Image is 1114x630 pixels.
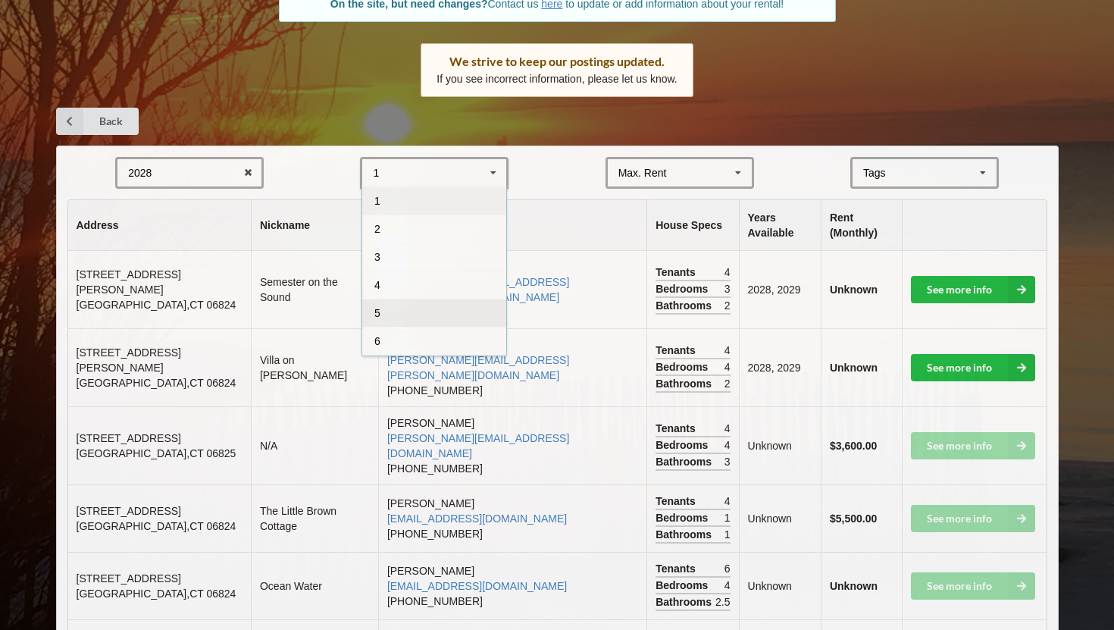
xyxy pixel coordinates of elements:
td: [PERSON_NAME] [PHONE_NUMBER] [378,251,646,328]
span: [GEOGRAPHIC_DATA] , CT 06824 [77,588,236,600]
span: 4 [724,421,731,436]
td: Unknown [739,552,821,619]
th: Nickname [251,200,378,251]
a: See more info [911,276,1035,303]
span: [STREET_ADDRESS] [77,505,181,517]
td: [PERSON_NAME] [PHONE_NUMBER] [378,328,646,406]
span: [GEOGRAPHIC_DATA] , CT 06824 [77,520,236,532]
th: Contact Info. [378,200,646,251]
a: Back [56,108,139,135]
td: [PERSON_NAME] [PHONE_NUMBER] [378,406,646,484]
span: [GEOGRAPHIC_DATA] , CT 06824 [77,299,236,311]
span: 1 [724,510,731,525]
span: Bathrooms [656,527,715,542]
span: 2.5 [715,594,730,610]
span: Tenants [656,494,699,509]
span: 4 [374,279,380,291]
span: Tenants [656,265,699,280]
td: [PERSON_NAME] [PHONE_NUMBER] [378,552,646,619]
span: Tenants [656,421,699,436]
td: Villa on [PERSON_NAME] [251,328,378,406]
div: We strive to keep our postings updated. [437,54,677,69]
span: 2 [724,376,731,391]
td: [PERSON_NAME] [PHONE_NUMBER] [378,484,646,552]
span: 3 [374,251,380,263]
span: 2 [374,223,380,235]
a: [PERSON_NAME][EMAIL_ADDRESS][DOMAIN_NAME] [387,432,569,459]
span: Bathrooms [656,454,715,469]
span: 3 [724,281,731,296]
th: Years Available [739,200,821,251]
span: [STREET_ADDRESS][PERSON_NAME] [77,268,181,296]
span: 4 [724,578,731,593]
span: Bathrooms [656,594,715,610]
span: 3 [724,454,731,469]
span: Bedrooms [656,510,712,525]
td: The Little Brown Cottage [251,484,378,552]
div: 1 [373,168,379,178]
span: [STREET_ADDRESS] [77,572,181,585]
th: Rent (Monthly) [821,200,902,251]
span: 4 [724,437,731,453]
span: 4 [724,359,731,375]
div: Max. Rent [618,168,667,178]
span: Bathrooms [656,376,715,391]
td: Unknown [739,406,821,484]
td: N/A [251,406,378,484]
span: 5 [374,307,380,319]
td: 2028, 2029 [739,328,821,406]
span: Tenants [656,561,699,576]
td: Unknown [739,484,821,552]
span: 1 [374,195,380,207]
span: 4 [724,343,731,358]
a: See more info [911,354,1035,381]
span: [STREET_ADDRESS][PERSON_NAME] [77,346,181,374]
span: Bedrooms [656,578,712,593]
span: 6 [374,335,380,347]
b: Unknown [830,284,878,296]
td: Ocean Water [251,552,378,619]
span: 6 [724,561,731,576]
div: Tags [859,165,908,182]
span: Bathrooms [656,298,715,313]
td: 2028, 2029 [739,251,821,328]
span: 4 [724,265,731,280]
span: 1 [724,527,731,542]
span: Bedrooms [656,359,712,375]
span: [GEOGRAPHIC_DATA] , CT 06824 [77,377,236,389]
p: If you see incorrect information, please let us know. [437,71,677,86]
a: [EMAIL_ADDRESS][DOMAIN_NAME] [387,580,567,592]
span: 2 [724,298,731,313]
span: Bedrooms [656,281,712,296]
span: 4 [724,494,731,509]
b: Unknown [830,362,878,374]
th: Address [68,200,251,251]
span: [GEOGRAPHIC_DATA] , CT 06825 [77,447,236,459]
b: $3,600.00 [830,440,877,452]
span: [STREET_ADDRESS] [77,432,181,444]
div: 2028 [128,168,152,178]
th: House Specs [646,200,738,251]
td: Semester on the Sound [251,251,378,328]
span: Bedrooms [656,437,712,453]
span: Tenants [656,343,699,358]
b: $5,500.00 [830,512,877,525]
b: Unknown [830,580,878,592]
a: [EMAIL_ADDRESS][DOMAIN_NAME] [387,512,567,525]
